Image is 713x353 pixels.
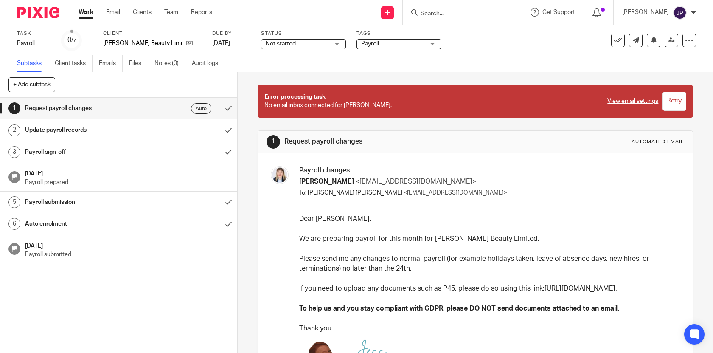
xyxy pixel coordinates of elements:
div: 1 [8,102,20,114]
div: Automated email [632,138,684,145]
p: Dear [PERSON_NAME], [299,214,678,224]
p: [PERSON_NAME] Beauty Limited [103,39,182,48]
h1: [DATE] [25,167,229,178]
strong: To help us and you stay compliant with GDPR, please DO NOT send documents attached to an email. [299,305,619,312]
input: Search [420,10,496,18]
div: 0 [67,35,76,45]
img: svg%3E [673,6,687,20]
p: Please send me any changes to normal payroll (for example holidays taken, leave of absence days, ... [299,254,678,274]
a: Files [129,55,148,72]
a: Work [79,8,93,17]
input: Retry [662,92,686,111]
span: [DATE] [212,40,230,46]
div: 6 [8,218,20,230]
a: Team [164,8,178,17]
div: Payroll [17,39,51,48]
span: [PERSON_NAME] [299,178,354,185]
label: Client [103,30,202,37]
span: Error processing task [264,94,326,100]
span: Not started [266,41,296,47]
label: Due by [212,30,250,37]
p: If you need to upload any documents such as P45, please do so using this link: . [299,284,678,294]
a: Notes (0) [154,55,185,72]
p: We are preparing payroll for this month for [PERSON_NAME] Beauty Limited. [299,234,678,244]
small: /7 [71,38,76,43]
div: 3 [8,146,20,158]
a: Subtasks [17,55,48,72]
a: View email settings [607,97,658,105]
p: No email inbox connected for [PERSON_NAME]. [264,93,599,110]
p: Payroll prepared [25,178,229,186]
h1: Payroll submission [25,196,149,209]
img: Carlean%20Parker%20Pic.jpg [271,166,289,184]
h1: Request payroll changes [25,102,149,115]
h3: Payroll changes [299,166,678,175]
span: To: [PERSON_NAME] [PERSON_NAME] [299,190,402,196]
p: Thank you. [299,324,678,333]
h1: [DATE] [25,240,229,250]
a: [URL][DOMAIN_NAME] [545,285,615,292]
a: Emails [99,55,123,72]
p: Payroll submitted [25,250,229,259]
button: + Add subtask [8,77,55,92]
div: 2 [8,124,20,136]
a: Client tasks [55,55,93,72]
span: <[EMAIL_ADDRESS][DOMAIN_NAME]> [356,178,476,185]
h1: Auto enrolment [25,217,149,230]
a: Email [106,8,120,17]
h1: Update payroll records [25,124,149,136]
h1: Request payroll changes [284,137,493,146]
div: Auto [191,103,211,114]
a: Reports [191,8,212,17]
div: 5 [8,196,20,208]
a: Clients [133,8,152,17]
p: [PERSON_NAME] [622,8,669,17]
a: Audit logs [192,55,225,72]
span: Get Support [542,9,575,15]
span: <[EMAIL_ADDRESS][DOMAIN_NAME]> [404,190,507,196]
label: Status [261,30,346,37]
h1: Payroll sign-off [25,146,149,158]
div: 1 [267,135,280,149]
label: Tags [356,30,441,37]
span: Payroll [361,41,379,47]
img: Pixie [17,7,59,18]
label: Task [17,30,51,37]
